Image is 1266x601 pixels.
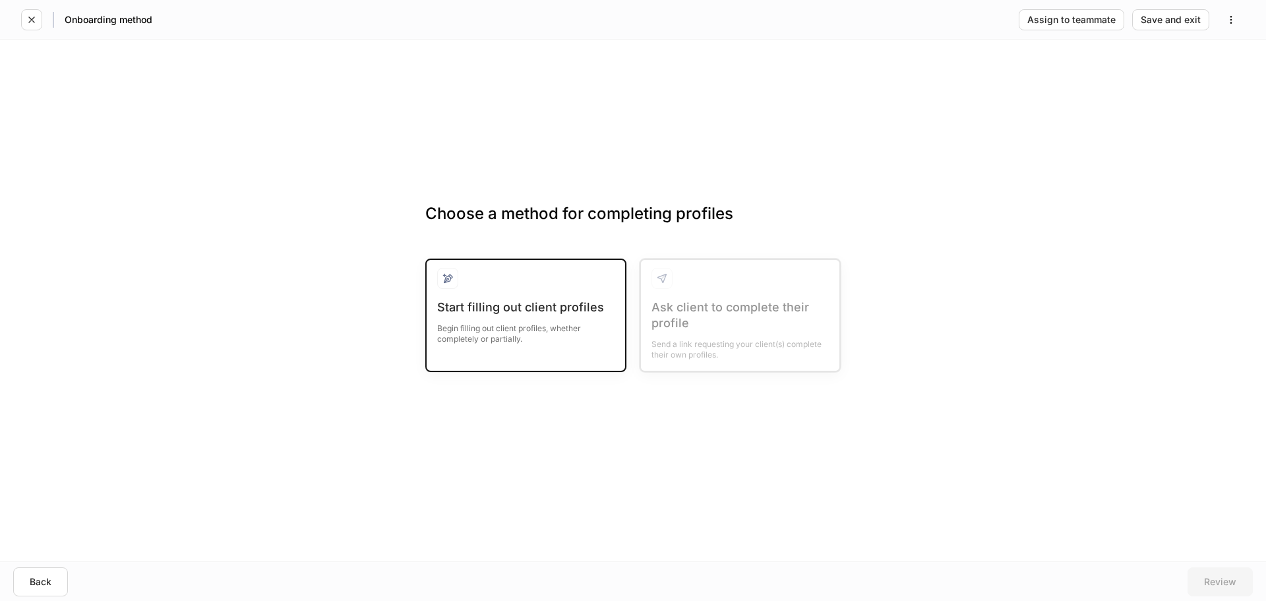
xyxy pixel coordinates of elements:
[1141,15,1201,24] div: Save and exit
[65,13,152,26] h5: Onboarding method
[1019,9,1124,30] button: Assign to teammate
[1132,9,1209,30] button: Save and exit
[1027,15,1116,24] div: Assign to teammate
[437,315,615,344] div: Begin filling out client profiles, whether completely or partially.
[437,300,615,315] div: Start filling out client profiles
[425,203,841,245] h3: Choose a method for completing profiles
[30,577,51,586] div: Back
[13,567,68,596] button: Back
